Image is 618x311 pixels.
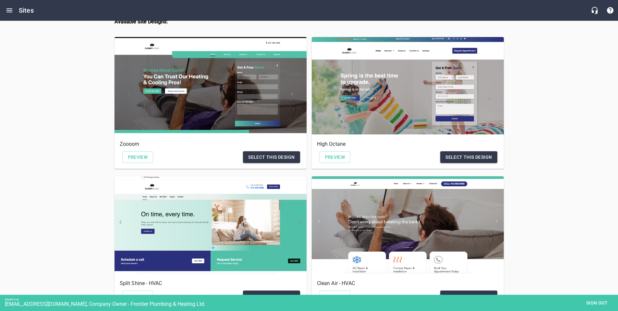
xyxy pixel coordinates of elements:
[312,37,504,134] div: High Octane
[248,292,295,301] span: Select this design
[122,291,153,303] a: Preview
[120,140,301,149] h6: Zoooom
[445,292,492,301] span: Select this design
[581,297,613,309] button: Sign out
[243,151,300,163] button: Select this design
[122,151,153,163] a: Preview
[325,153,345,161] span: Preview
[243,291,300,303] button: Select this design
[602,3,618,18] button: Support Portal
[320,151,351,163] a: Preview
[5,298,618,301] div: Signed in as
[19,5,34,16] h6: Sites
[317,140,499,149] h6: High Octane
[317,279,499,288] h6: Clean Air - HVAC
[120,279,301,288] h6: Split Shine - HVAC
[128,292,148,301] span: Preview
[325,292,345,301] span: Preview
[248,153,295,161] span: Select this design
[312,176,504,274] div: Clean Air - HVAC
[583,299,611,307] span: Sign out
[115,176,307,274] div: Split Shine - HVAC
[440,151,497,163] button: Select this design
[2,3,17,18] button: Open drawer
[320,291,351,303] a: Preview
[5,301,618,307] div: [EMAIL_ADDRESS][DOMAIN_NAME], Company Owner - Frontier Plumbing & Heating Ltd.
[115,37,307,134] div: Zoooom
[445,153,492,161] span: Select this design
[440,291,497,303] button: Select this design
[115,19,504,25] h4: Available Site Designs:
[587,3,602,18] button: Live Chat
[128,153,148,161] span: Preview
